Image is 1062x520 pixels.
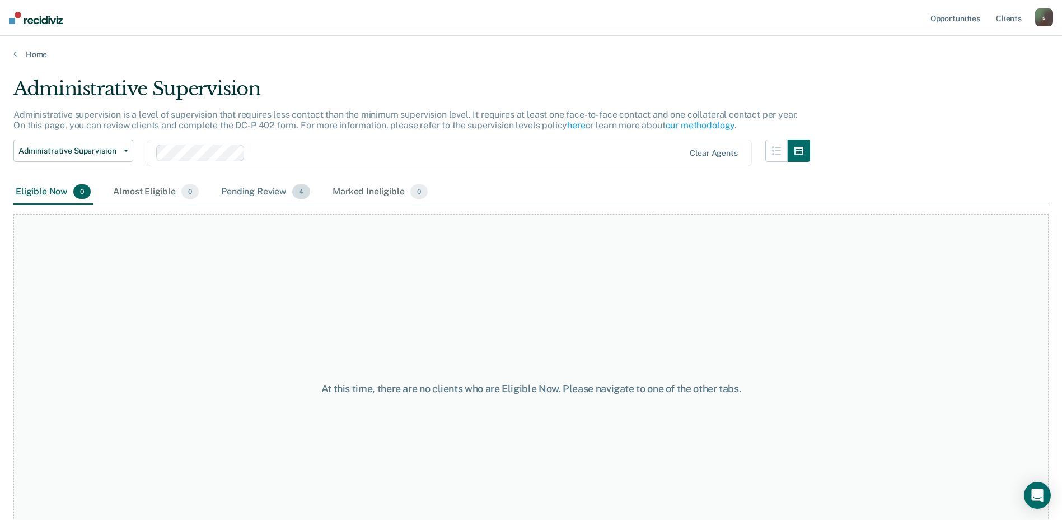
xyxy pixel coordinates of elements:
a: here [567,120,585,131]
div: Marked Ineligible0 [330,180,430,205]
a: Home [13,49,1049,59]
button: Administrative Supervision [13,140,133,162]
div: Eligible Now0 [13,180,93,205]
span: 4 [292,184,310,199]
div: Administrative Supervision [13,77,810,109]
div: Pending Review4 [219,180,312,205]
div: At this time, there are no clients who are Eligible Now. Please navigate to one of the other tabs. [273,383,790,395]
span: 0 [181,184,199,199]
span: 0 [410,184,428,199]
div: Clear agents [690,148,737,158]
span: Administrative Supervision [18,146,119,156]
span: 0 [73,184,91,199]
div: Open Intercom Messenger [1024,482,1051,509]
div: Almost Eligible0 [111,180,201,205]
a: our methodology [666,120,735,131]
p: Administrative supervision is a level of supervision that requires less contact than the minimum ... [13,109,798,131]
img: Recidiviz [9,12,63,24]
button: s [1035,8,1053,26]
